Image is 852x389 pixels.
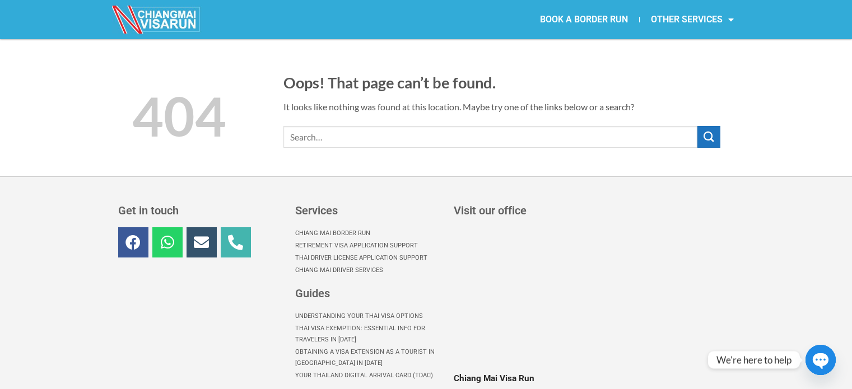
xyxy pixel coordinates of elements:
h3: Visit our office [454,205,732,216]
a: Your Thailand Digital Arrival Card (TDAC) [295,369,443,382]
h3: Services [295,205,443,216]
a: Understanding Your Thai Visa options [295,310,443,322]
h1: Oops! That page can’t be found. [283,73,720,92]
a: Thai Visa Exemption: Essential Info for Travelers in [DATE] [295,322,443,346]
nav: Menu [295,310,443,382]
a: Obtaining a Visa Extension as a Tourist in [GEOGRAPHIC_DATA] in [DATE] [295,346,443,369]
a: BOOK A BORDER RUN [529,7,639,32]
button: Submit [697,126,720,148]
a: Retirement Visa Application Support [295,240,443,252]
a: OTHER SERVICES [640,7,745,32]
nav: Menu [295,227,443,276]
span: Chiang Mai Visa Run [454,373,534,383]
nav: Menu [426,7,745,32]
h3: Guides [295,288,443,299]
a: Thai Driver License Application Support [295,252,443,264]
a: Chiang Mai Driver Services [295,264,443,276]
h3: Get in touch [118,205,284,216]
input: Search… [283,126,698,148]
p: It looks like nothing was found at this location. Maybe try one of the links below or a search? [283,100,720,114]
a: Chiang Mai Border Run [295,227,443,240]
span: 404 [132,83,226,148]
